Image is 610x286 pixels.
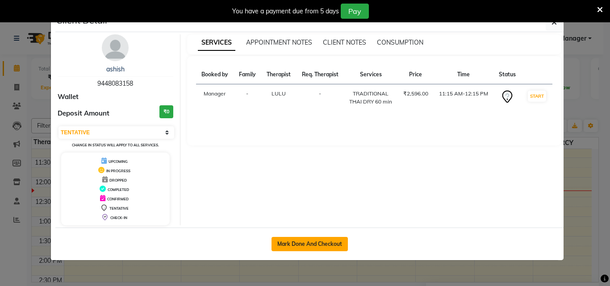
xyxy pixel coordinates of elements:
[107,197,129,201] span: CONFIRMED
[261,65,296,84] th: Therapist
[196,65,234,84] th: Booked by
[106,65,125,73] a: ashish
[97,79,133,87] span: 9448083158
[109,178,127,182] span: DROPPED
[232,7,339,16] div: You have a payment due from 5 days
[109,159,128,164] span: UPCOMING
[108,187,129,192] span: COMPLETED
[234,65,261,84] th: Family
[102,34,129,61] img: avatar
[272,237,348,251] button: Mark Done And Checkout
[434,65,494,84] th: Time
[403,90,428,98] div: ₹2,596.00
[528,91,546,102] button: START
[272,90,286,97] span: LULU
[296,65,343,84] th: Req. Therapist
[196,84,234,112] td: Manager
[72,143,159,147] small: Change in status will apply to all services.
[341,4,369,19] button: Pay
[323,38,366,46] span: CLIENT NOTES
[106,169,130,173] span: IN PROGRESS
[349,90,393,106] div: TRADITIONAL THAI DRY 60 min
[246,38,312,46] span: APPOINTMENT NOTES
[493,65,521,84] th: Status
[296,84,343,112] td: -
[344,65,398,84] th: Services
[58,92,79,102] span: Wallet
[109,206,129,211] span: TENTATIVE
[234,84,261,112] td: -
[377,38,423,46] span: CONSUMPTION
[58,108,109,119] span: Deposit Amount
[397,65,433,84] th: Price
[159,105,173,118] h3: ₹0
[110,216,127,220] span: CHECK-IN
[434,84,494,112] td: 11:15 AM-12:15 PM
[198,35,235,51] span: SERVICES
